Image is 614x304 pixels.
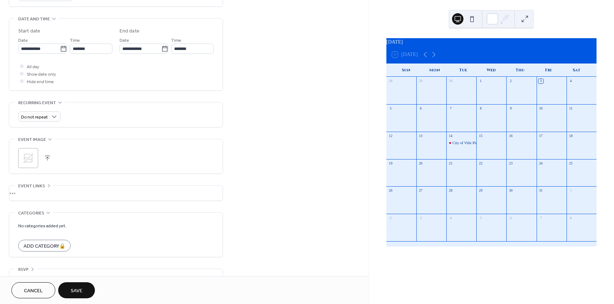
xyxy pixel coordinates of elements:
div: 22 [478,161,483,166]
div: City of Ville Platte Council Meeting [452,140,508,146]
div: 24 [538,161,543,166]
span: Date and time [18,15,50,23]
div: Mon [420,64,449,77]
span: Save [71,287,82,295]
div: End date [120,27,139,35]
div: 7 [538,216,543,221]
span: Categories [18,209,44,217]
div: 2 [388,216,393,221]
span: No categories added yet. [18,222,66,230]
div: 23 [508,161,513,166]
span: All day [27,63,39,71]
div: 3 [538,79,543,84]
div: 30 [448,79,453,84]
div: 15 [478,133,483,138]
div: 6 [508,216,513,221]
span: Event links [18,182,45,190]
div: 25 [568,161,573,166]
div: 28 [448,188,453,193]
div: 17 [538,133,543,138]
div: 14 [448,133,453,138]
div: 9 [508,106,513,111]
div: 31 [538,188,543,193]
span: Date [120,37,129,44]
div: 5 [478,216,483,221]
button: Save [58,282,95,298]
div: ••• [9,186,223,201]
div: 28 [388,79,393,84]
div: 8 [568,216,573,221]
div: Start date [18,27,40,35]
div: ; [18,148,38,168]
div: 19 [388,161,393,166]
div: 12 [388,133,393,138]
div: 3 [418,216,423,221]
div: 5 [388,106,393,111]
div: 2 [508,79,513,84]
div: City of Ville Platte Council Meeting [446,140,476,146]
span: Time [171,37,181,44]
div: 11 [568,106,573,111]
span: Time [70,37,80,44]
div: 7 [448,106,453,111]
span: Hide end time [27,78,54,86]
div: 21 [448,161,453,166]
div: 27 [418,188,423,193]
div: Tue [449,64,477,77]
div: [DATE] [386,38,597,46]
div: 4 [568,79,573,84]
div: 20 [418,161,423,166]
span: Date [18,37,28,44]
div: 30 [508,188,513,193]
div: Sat [562,64,591,77]
button: Cancel [11,282,55,298]
div: Wed [477,64,506,77]
span: RSVP [18,266,29,273]
div: 26 [388,188,393,193]
span: Recurring event [18,99,56,107]
span: Show date only [27,71,56,78]
span: Cancel [24,287,43,295]
div: 16 [508,133,513,138]
div: 29 [478,188,483,193]
div: ••• [9,269,223,284]
div: 10 [538,106,543,111]
div: 8 [478,106,483,111]
div: Fri [534,64,563,77]
div: 29 [418,79,423,84]
span: Event image [18,136,46,143]
div: 1 [478,79,483,84]
div: 13 [418,133,423,138]
span: Do not repeat [21,113,48,121]
div: 1 [568,188,573,193]
div: Sun [392,64,421,77]
div: 6 [418,106,423,111]
div: 4 [448,216,453,221]
div: Thu [506,64,534,77]
div: 18 [568,133,573,138]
